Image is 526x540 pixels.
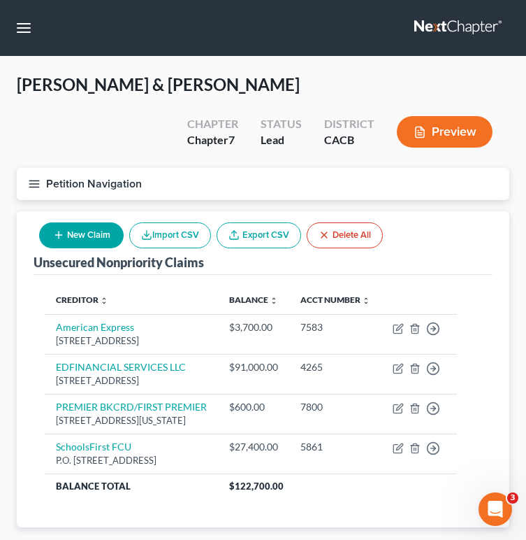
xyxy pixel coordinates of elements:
[397,116,492,148] button: Preview
[56,361,186,373] a: EDFINANCIAL SERVICES LLC
[187,132,238,148] div: Chapter
[17,168,509,200] button: Petition Navigation
[300,294,370,305] a: Acct Number unfold_more
[56,294,108,305] a: Creditor unfold_more
[56,321,134,333] a: American Express
[478,492,512,526] iframe: Intercom live chat
[507,492,518,504] span: 3
[300,400,370,414] div: 7800
[39,222,124,248] button: New Claim
[56,334,207,348] div: [STREET_ADDRESS]
[324,116,374,132] div: District
[100,297,108,305] i: unfold_more
[229,481,284,492] span: $122,700.00
[307,222,383,248] button: Delete All
[229,360,278,374] div: $91,000.00
[34,254,204,271] div: Unsecured Nonpriority Claims
[129,222,211,248] button: Import CSV
[229,440,278,454] div: $27,400.00
[300,360,370,374] div: 4265
[261,132,302,148] div: Lead
[229,400,278,414] div: $600.00
[228,133,235,146] span: 7
[324,132,374,148] div: CACB
[17,74,300,94] span: [PERSON_NAME] & [PERSON_NAME]
[270,297,278,305] i: unfold_more
[300,440,370,454] div: 5861
[217,222,301,248] a: Export CSV
[261,116,302,132] div: Status
[56,454,207,467] div: P.O. [STREET_ADDRESS]
[229,294,278,305] a: Balance unfold_more
[187,116,238,132] div: Chapter
[56,414,207,427] div: [STREET_ADDRESS][US_STATE]
[56,441,131,453] a: SchoolsFirst FCU
[56,401,207,413] a: PREMIER BKCRD/FIRST PREMIER
[362,297,370,305] i: unfold_more
[45,474,218,499] th: Balance Total
[56,374,207,388] div: [STREET_ADDRESS]
[300,320,370,334] div: 7583
[229,320,278,334] div: $3,700.00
